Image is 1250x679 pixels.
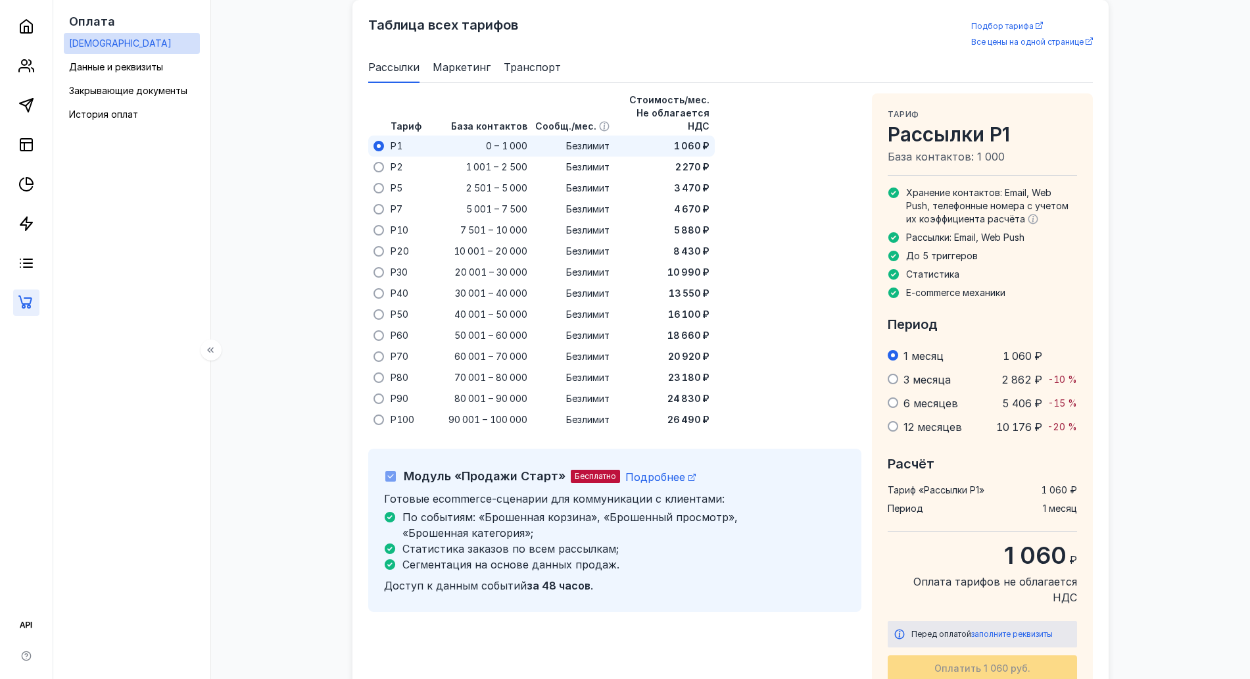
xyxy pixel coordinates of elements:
[535,120,596,132] span: Сообщ./мес.
[667,329,709,342] span: 18 660 ₽
[566,224,610,237] span: Безлимит
[1048,374,1077,385] span: -10 %
[667,266,709,279] span: 10 990 ₽
[454,329,527,342] span: 50 001 – 60 000
[1048,397,1077,409] span: -15 %
[667,413,709,426] span: 26 490 ₽
[674,224,709,237] span: 5 880 ₽
[64,104,200,125] a: История оплат
[888,456,934,472] span: Расчёт
[906,187,1069,224] span: Хранение контактов: Email, Web Push, телефонные номера с учетом их коэффициента расчёта
[391,161,403,174] span: P2
[69,14,115,28] span: Оплата
[911,628,1070,641] div: Перед оплатой
[674,203,709,216] span: 4 670 ₽
[625,470,696,484] a: Подробнее
[906,232,1024,243] span: Рассылки: Email, Web Push
[391,392,408,405] span: P90
[673,245,709,258] span: 8 430 ₽
[466,161,527,174] span: 1 001 – 2 500
[971,37,1084,47] span: Все цены на одной странице
[906,268,959,280] span: Статистика
[448,413,527,426] span: 90 001 – 100 000
[466,182,527,195] span: 2 501 – 5 000
[566,371,610,384] span: Безлимит
[391,266,408,279] span: P30
[674,139,709,153] span: 1 060 ₽
[566,413,610,426] span: Безлимит
[402,542,619,555] span: Статистика заказов по всем рассылкам;
[888,316,938,332] span: Период
[391,120,421,132] span: Тариф
[566,329,610,342] span: Безлимит
[888,109,919,119] span: Тариф
[1047,421,1077,432] span: -20 %
[391,245,409,258] span: P20
[566,266,610,279] span: Безлимит
[971,20,1093,33] a: Подбор тарифа
[391,413,414,426] span: P100
[451,120,527,132] span: База контактов
[668,308,709,321] span: 16 100 ₽
[455,287,527,300] span: 30 001 – 40 000
[391,139,402,153] span: P1
[566,350,610,363] span: Безлимит
[971,21,1034,31] span: Подбор тарифа
[391,182,402,195] span: P5
[669,287,709,300] span: 13 550 ₽
[454,392,527,405] span: 80 001 – 90 000
[888,502,923,515] span: Период
[368,59,420,75] span: Рассылки
[404,469,565,483] span: Модуль «Продажи Старт»
[566,139,610,153] span: Безлимит
[454,266,527,279] span: 20 001 – 30 000
[64,80,200,101] a: Закрывающие документы
[625,470,685,484] span: Подробнее
[64,57,200,78] a: Данные и реквизиты
[69,61,163,72] span: Данные и реквизиты
[368,17,518,33] span: Таблица всех тарифов
[1004,541,1067,570] span: 1 060
[903,349,944,363] span: 1 месяц
[1069,553,1077,566] span: ₽
[996,420,1042,434] span: 10 176 ₽
[566,287,610,300] span: Безлимит
[433,59,491,75] span: Маркетинг
[384,492,725,505] span: Готовые ecommerce-сценарии для коммуникации с клиентами:
[674,182,709,195] span: 3 470 ₽
[566,203,610,216] span: Безлимит
[486,139,527,153] span: 0 – 1 000
[454,245,527,258] span: 10 001 – 20 000
[675,161,709,174] span: 2 270 ₽
[504,59,561,75] span: Транспорт
[971,628,1053,641] button: заполните реквизиты
[384,579,593,592] span: Доступ к данным событий .
[903,420,962,434] span: 12 месяцев
[668,350,709,363] span: 20 920 ₽
[69,85,187,96] span: Закрывающие документы
[391,329,408,342] span: P60
[64,33,200,54] a: [DEMOGRAPHIC_DATA]
[391,308,408,321] span: P50
[566,161,610,174] span: Безлимит
[391,287,408,300] span: P40
[391,350,408,363] span: P70
[454,371,527,384] span: 70 001 – 80 000
[668,371,709,384] span: 23 180 ₽
[566,308,610,321] span: Безлимит
[888,149,1077,164] span: База контактов: 1 000
[69,109,138,120] span: История оплат
[391,203,402,216] span: P7
[1043,502,1077,515] span: 1 месяц
[1041,484,1077,497] span: 1 060 ₽
[1001,373,1042,386] span: 2 862 ₽
[888,122,1077,146] span: Рассылки P1
[402,511,738,540] span: По событиям: «Брошенная корзина», «Брошенный просмотр», «Брошенная категория»;
[903,373,951,386] span: 3 месяца
[906,287,1005,298] span: E-commerce механики
[566,392,610,405] span: Безлимит
[888,484,984,497] span: Тариф « Рассылки P1 »
[566,182,610,195] span: Безлимит
[971,36,1093,49] a: Все цены на одной странице
[971,629,1053,639] span: заполните реквизиты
